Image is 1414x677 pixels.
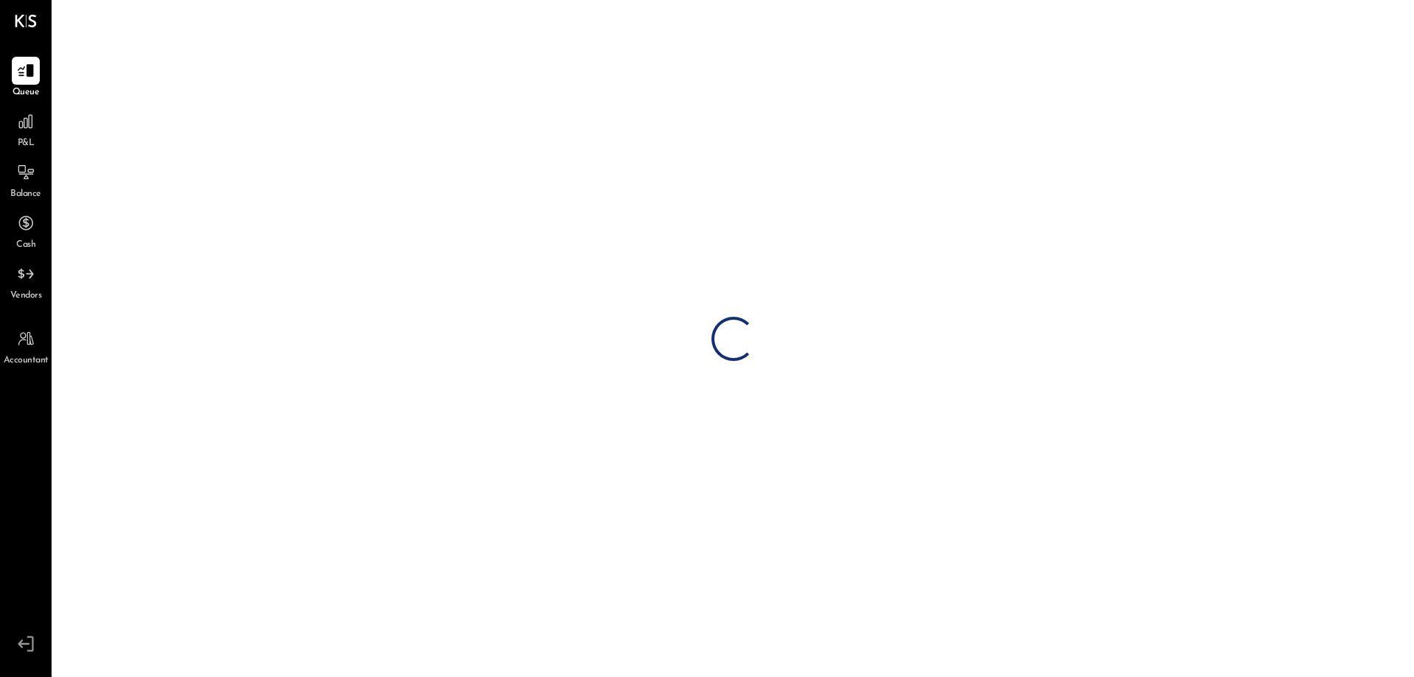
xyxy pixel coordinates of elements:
span: Accountant [4,354,49,368]
a: Cash [1,209,51,252]
span: Queue [13,86,40,99]
a: Vendors [1,260,51,303]
a: Accountant [1,325,51,368]
span: Cash [16,239,35,252]
span: Vendors [10,290,42,303]
a: Balance [1,158,51,201]
a: P&L [1,108,51,150]
span: P&L [18,137,35,150]
span: Balance [10,188,41,201]
a: Queue [1,57,51,99]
